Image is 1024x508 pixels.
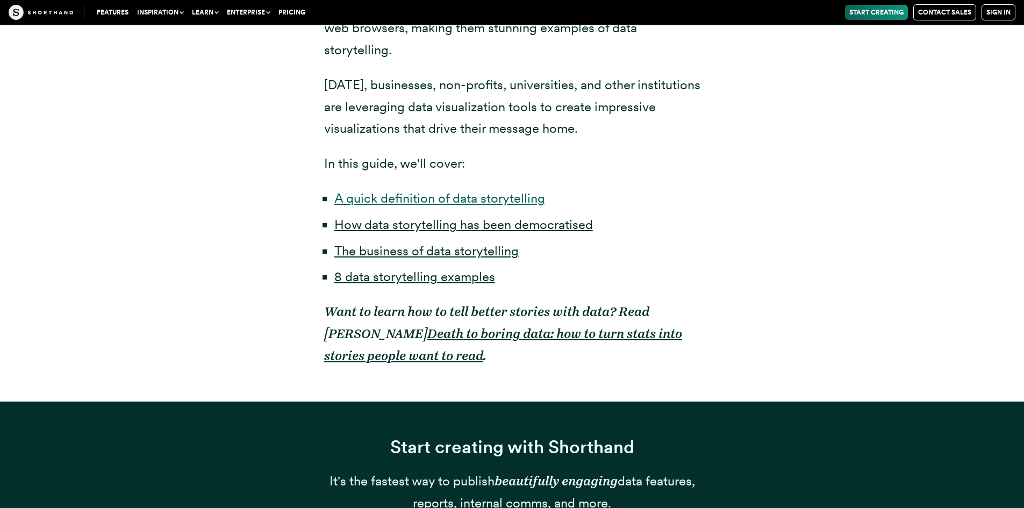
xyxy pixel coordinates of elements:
[324,74,700,140] p: [DATE], businesses, non-profits, universities, and other institutions are leveraging data visuali...
[188,5,223,20] button: Learn
[334,190,545,206] a: A quick definition of data storytelling
[324,326,682,363] a: Death to boring data: how to turn stats into stories people want to read
[9,5,73,20] img: The Craft
[324,436,700,457] h3: Start creating with Shorthand
[845,5,908,20] a: Start Creating
[133,5,188,20] button: Inspiration
[324,153,700,175] p: In this guide, we'll cover:
[334,243,519,259] a: The business of data storytelling
[92,5,133,20] a: Features
[324,304,649,341] em: Want to learn how to tell better stories with data? Read [PERSON_NAME]
[913,4,976,20] a: Contact Sales
[483,348,486,363] em: .
[334,269,495,284] a: 8 data storytelling examples
[982,4,1015,20] a: Sign in
[274,5,310,20] a: Pricing
[334,217,593,232] a: How data storytelling has been democratised
[223,5,274,20] button: Enterprise
[495,473,618,489] em: beautifully engaging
